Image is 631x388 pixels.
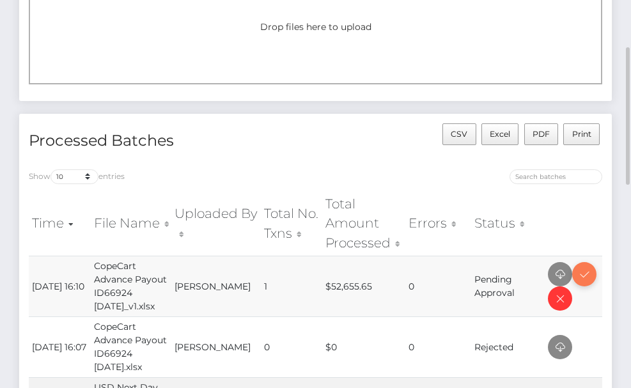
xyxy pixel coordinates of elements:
[29,130,306,152] h4: Processed Batches
[91,191,171,256] th: File Name: activate to sort column ascending
[490,129,510,139] span: Excel
[533,129,550,139] span: PDF
[91,256,171,316] td: CopeCart Advance Payout ID66924 [DATE]_v1.xlsx
[29,256,91,316] td: [DATE] 16:10
[563,123,600,145] button: Print
[29,316,91,377] td: [DATE] 16:07
[405,256,472,316] td: 0
[261,316,322,377] td: 0
[510,169,602,184] input: Search batches
[51,169,98,184] select: Showentries
[471,191,545,256] th: Status: activate to sort column ascending
[171,316,261,377] td: [PERSON_NAME]
[481,123,519,145] button: Excel
[442,123,476,145] button: CSV
[322,256,405,316] td: $52,655.65
[405,191,472,256] th: Errors: activate to sort column ascending
[91,316,171,377] td: CopeCart Advance Payout ID66924 [DATE].xlsx
[451,129,467,139] span: CSV
[260,21,371,33] span: Drop files here to upload
[171,256,261,316] td: [PERSON_NAME]
[471,316,545,377] td: Rejected
[572,129,591,139] span: Print
[261,191,322,256] th: Total No. Txns: activate to sort column ascending
[29,169,125,184] label: Show entries
[29,191,91,256] th: Time: activate to sort column ascending
[261,256,322,316] td: 1
[524,123,559,145] button: PDF
[322,316,405,377] td: $0
[171,191,261,256] th: Uploaded By: activate to sort column ascending
[322,191,405,256] th: Total Amount Processed: activate to sort column ascending
[471,256,545,316] td: Pending Approval
[405,316,472,377] td: 0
